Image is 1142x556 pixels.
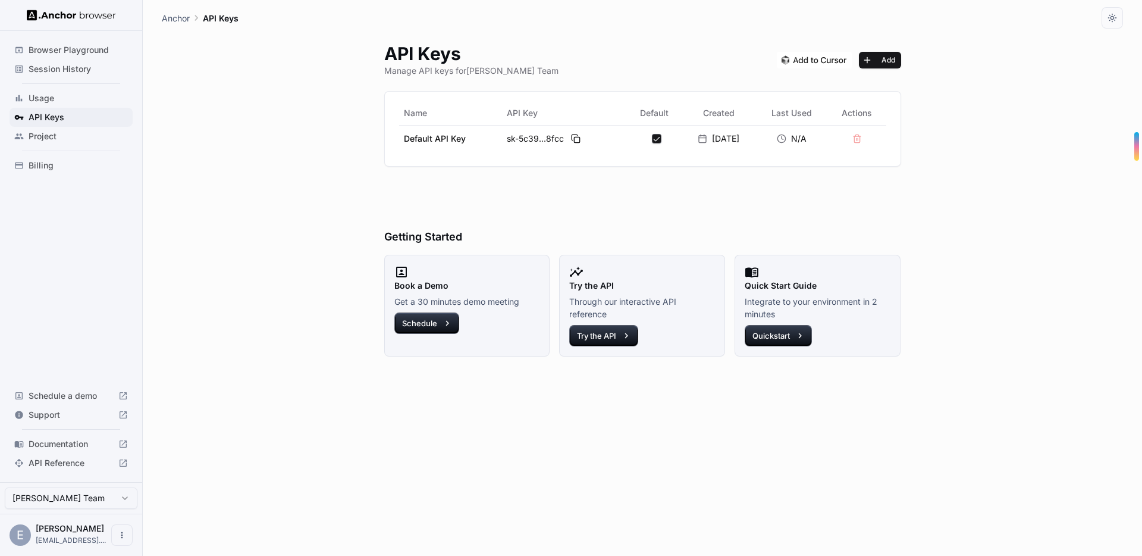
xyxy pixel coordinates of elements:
[394,279,540,292] h2: Book a Demo
[29,409,114,421] span: Support
[29,63,128,75] span: Session History
[745,279,890,292] h2: Quick Start Guide
[394,295,540,308] p: Get a 30 minutes demo meeting
[394,313,459,334] button: Schedule
[36,536,106,545] span: eransm1@gmail.com
[859,52,901,68] button: Add
[27,10,116,21] img: Anchor Logo
[756,101,829,125] th: Last Used
[10,127,133,146] div: Project
[10,89,133,108] div: Usage
[203,12,239,24] p: API Keys
[29,438,114,450] span: Documentation
[569,132,583,146] button: Copy API key
[569,325,638,346] button: Try the API
[10,435,133,454] div: Documentation
[761,133,824,145] div: N/A
[29,160,128,171] span: Billing
[10,454,133,473] div: API Reference
[745,325,812,346] button: Quickstart
[502,101,626,125] th: API Key
[29,111,128,123] span: API Keys
[111,524,133,546] button: Open menu
[399,125,503,152] td: Default API Key
[29,92,128,104] span: Usage
[10,386,133,405] div: Schedule a demo
[10,405,133,424] div: Support
[29,457,114,469] span: API Reference
[686,133,751,145] div: [DATE]
[10,108,133,127] div: API Keys
[384,181,901,246] h6: Getting Started
[384,43,559,64] h1: API Keys
[29,390,114,402] span: Schedule a demo
[569,279,715,292] h2: Try the API
[682,101,756,125] th: Created
[36,523,104,533] span: Eran Samra
[10,156,133,175] div: Billing
[745,295,890,320] p: Integrate to your environment in 2 minutes
[828,101,886,125] th: Actions
[10,524,31,546] div: E
[10,40,133,60] div: Browser Playground
[162,12,190,24] p: Anchor
[626,101,682,125] th: Default
[29,130,128,142] span: Project
[10,60,133,79] div: Session History
[777,52,852,68] img: Add anchorbrowser MCP server to Cursor
[399,101,503,125] th: Name
[384,64,559,77] p: Manage API keys for [PERSON_NAME] Team
[569,295,715,320] p: Through our interactive API reference
[162,11,239,24] nav: breadcrumb
[29,44,128,56] span: Browser Playground
[507,132,622,146] div: sk-5c39...8fcc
